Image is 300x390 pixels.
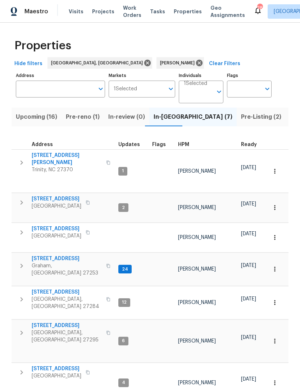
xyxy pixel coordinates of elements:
[32,365,81,372] span: [STREET_ADDRESS]
[119,205,128,211] span: 2
[178,339,216,344] span: [PERSON_NAME]
[12,57,45,71] button: Hide filters
[123,4,141,19] span: Work Orders
[262,84,272,94] button: Open
[66,112,100,122] span: Pre-reno (1)
[119,168,127,174] span: 1
[241,142,257,147] span: Ready
[178,142,189,147] span: HPM
[51,59,146,67] span: [GEOGRAPHIC_DATA], [GEOGRAPHIC_DATA]
[184,81,207,87] span: 1 Selected
[119,338,128,344] span: 6
[32,195,81,203] span: [STREET_ADDRESS]
[96,84,106,94] button: Open
[178,169,216,174] span: [PERSON_NAME]
[150,9,165,14] span: Tasks
[156,57,204,69] div: [PERSON_NAME]
[32,262,102,277] span: Graham, [GEOGRAPHIC_DATA] 27253
[32,142,53,147] span: Address
[154,112,232,122] span: In-[GEOGRAPHIC_DATA] (7)
[92,8,114,15] span: Projects
[24,8,48,15] span: Maestro
[206,57,243,71] button: Clear Filters
[14,59,42,68] span: Hide filters
[178,235,216,240] span: [PERSON_NAME]
[114,86,137,92] span: 1 Selected
[241,112,281,122] span: Pre-Listing (2)
[69,8,83,15] span: Visits
[178,300,216,305] span: [PERSON_NAME]
[32,296,102,310] span: [GEOGRAPHIC_DATA], [GEOGRAPHIC_DATA] 27284
[108,112,145,122] span: In-review (0)
[210,4,245,19] span: Geo Assignments
[32,289,102,296] span: [STREET_ADDRESS]
[241,201,256,207] span: [DATE]
[32,203,81,210] span: [GEOGRAPHIC_DATA]
[32,225,81,232] span: [STREET_ADDRESS]
[214,87,224,97] button: Open
[166,84,176,94] button: Open
[119,380,128,386] span: 4
[119,266,131,272] span: 24
[257,4,262,12] div: 28
[32,322,102,329] span: [STREET_ADDRESS]
[178,267,216,272] span: [PERSON_NAME]
[160,59,197,67] span: [PERSON_NAME]
[178,205,216,210] span: [PERSON_NAME]
[16,73,105,78] label: Address
[119,299,129,305] span: 12
[241,377,256,382] span: [DATE]
[179,73,223,78] label: Individuals
[109,73,176,78] label: Markets
[227,73,272,78] label: Flags
[32,232,81,240] span: [GEOGRAPHIC_DATA]
[32,152,102,166] span: [STREET_ADDRESS][PERSON_NAME]
[241,296,256,301] span: [DATE]
[241,335,256,340] span: [DATE]
[14,42,71,49] span: Properties
[241,142,263,147] div: Earliest renovation start date (first business day after COE or Checkout)
[16,112,57,122] span: Upcoming (16)
[241,231,256,236] span: [DATE]
[32,255,102,262] span: [STREET_ADDRESS]
[32,166,102,173] span: Trinity, NC 27370
[241,165,256,170] span: [DATE]
[32,329,102,344] span: [GEOGRAPHIC_DATA], [GEOGRAPHIC_DATA] 27295
[209,59,240,68] span: Clear Filters
[118,142,140,147] span: Updates
[241,263,256,268] span: [DATE]
[32,372,81,380] span: [GEOGRAPHIC_DATA]
[178,380,216,385] span: [PERSON_NAME]
[174,8,202,15] span: Properties
[152,142,166,147] span: Flags
[47,57,152,69] div: [GEOGRAPHIC_DATA], [GEOGRAPHIC_DATA]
